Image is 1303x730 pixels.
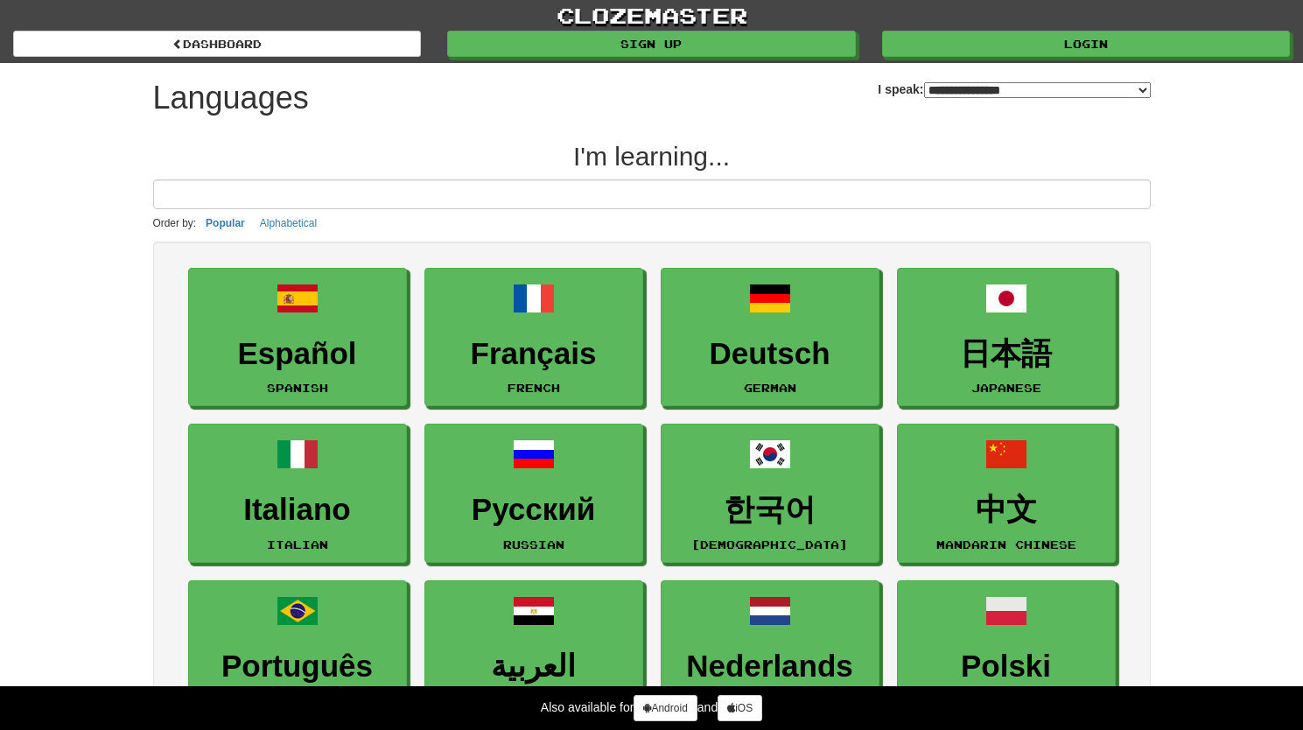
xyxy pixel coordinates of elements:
[882,31,1290,57] a: Login
[153,81,309,116] h1: Languages
[670,337,870,371] h3: Deutsch
[508,382,560,394] small: French
[907,337,1106,371] h3: 日本語
[924,82,1151,98] select: I speak:
[634,695,697,721] a: Android
[198,649,397,684] h3: Português
[13,31,421,57] a: dashboard
[198,337,397,371] h3: Español
[267,538,328,551] small: Italian
[267,382,328,394] small: Spanish
[424,424,643,563] a: РусскийRussian
[188,268,407,407] a: EspañolSpanish
[661,424,879,563] a: 한국어[DEMOGRAPHIC_DATA]
[434,337,634,371] h3: Français
[153,217,197,229] small: Order by:
[200,214,250,233] button: Popular
[434,493,634,527] h3: Русский
[661,580,879,719] a: NederlandsDutch
[424,580,643,719] a: العربيةArabic
[907,493,1106,527] h3: 中文
[971,382,1041,394] small: Japanese
[661,268,879,407] a: DeutschGerman
[691,538,848,551] small: [DEMOGRAPHIC_DATA]
[503,538,564,551] small: Russian
[897,424,1116,563] a: 中文Mandarin Chinese
[670,649,870,684] h3: Nederlands
[188,424,407,563] a: ItalianoItalian
[897,268,1116,407] a: 日本語Japanese
[447,31,855,57] a: Sign up
[670,493,870,527] h3: 한국어
[897,580,1116,719] a: PolskiPolish
[718,695,762,721] a: iOS
[255,214,322,233] button: Alphabetical
[198,493,397,527] h3: Italiano
[878,81,1150,98] label: I speak:
[744,382,796,394] small: German
[424,268,643,407] a: FrançaisFrench
[153,142,1151,171] h2: I'm learning...
[907,649,1106,684] h3: Polski
[434,649,634,684] h3: العربية
[188,580,407,719] a: PortuguêsPortuguese
[936,538,1076,551] small: Mandarin Chinese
